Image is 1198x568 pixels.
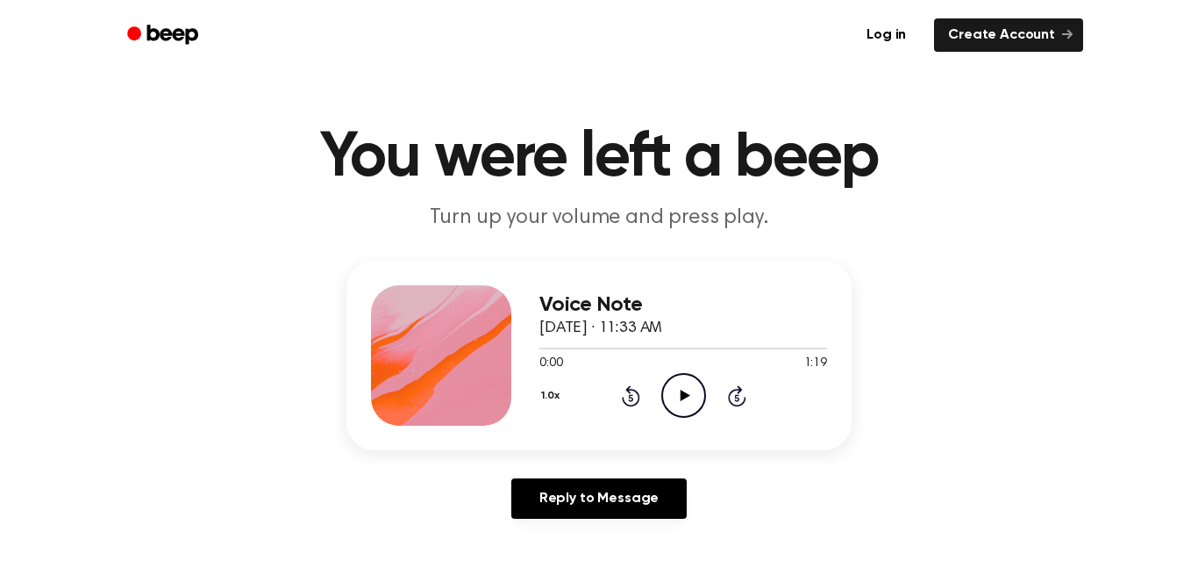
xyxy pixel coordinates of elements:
[849,15,923,55] a: Log in
[539,320,662,336] span: [DATE] · 11:33 AM
[539,293,827,317] h3: Voice Note
[934,18,1083,52] a: Create Account
[539,355,562,373] span: 0:00
[804,355,827,373] span: 1:19
[262,204,936,233] p: Turn up your volume and press play.
[539,381,566,411] button: 1.0x
[115,18,214,53] a: Beep
[511,478,687,519] a: Reply to Message
[150,126,1048,190] h1: You were left a beep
